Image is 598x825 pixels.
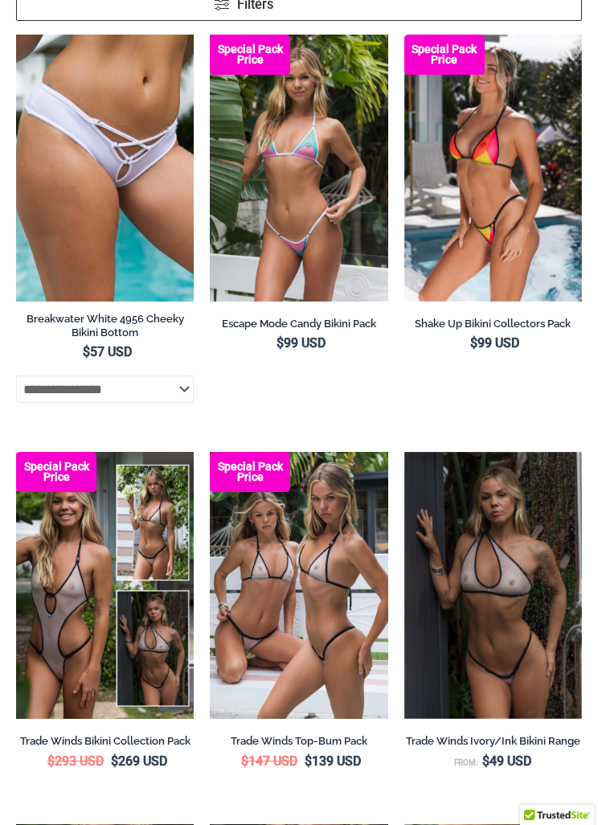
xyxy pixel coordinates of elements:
[47,753,55,769] span: $
[305,753,312,769] span: $
[404,452,582,719] img: Trade Winds IvoryInk 384 Top 453 Micro 04
[305,753,361,769] bdi: 139 USD
[16,312,194,339] h2: Breakwater White 4956 Cheeky Bikini Bottom
[404,734,582,748] h2: Trade Winds Ivory/Ink Bikini Range
[482,753,489,769] span: $
[16,452,194,719] a: Collection Pack (1) Trade Winds IvoryInk 317 Top 469 Thong 11Trade Winds IvoryInk 317 Top 469 Tho...
[83,344,90,359] span: $
[16,462,96,482] b: Special Pack Price
[16,312,194,345] a: Breakwater White 4956 Cheeky Bikini Bottom
[404,317,582,336] a: Shake Up Bikini Collectors Pack
[16,734,194,748] h2: Trade Winds Bikini Collection Pack
[404,35,582,302] a: Shake Up Sunset 3145 Top 4145 Bottom 04 Shake Up Sunset 3145 Top 4145 Bottom 05Shake Up Sunset 31...
[47,753,104,769] bdi: 293 USD
[276,335,326,351] bdi: 99 USD
[210,44,290,65] b: Special Pack Price
[16,35,194,302] a: Breakwater White 4956 Shorts 01Breakwater White 341 Top 4956 Shorts 04Breakwater White 341 Top 49...
[276,335,284,351] span: $
[404,734,582,753] a: Trade Winds Ivory/Ink Bikini Range
[241,753,248,769] span: $
[210,317,387,336] a: Escape Mode Candy Bikini Pack
[210,452,387,719] img: Top Bum Pack (1)
[210,462,290,482] b: Special Pack Price
[404,44,485,65] b: Special Pack Price
[470,335,477,351] span: $
[210,734,387,748] h2: Trade Winds Top-Bum Pack
[454,758,478,767] span: From:
[210,734,387,753] a: Trade Winds Top-Bum Pack
[111,753,118,769] span: $
[16,734,194,753] a: Trade Winds Bikini Collection Pack
[16,35,194,302] img: Breakwater White 4956 Shorts 01
[482,753,531,769] bdi: 49 USD
[111,753,167,769] bdi: 269 USD
[83,344,132,359] bdi: 57 USD
[470,335,519,351] bdi: 99 USD
[404,317,582,330] h2: Shake Up Bikini Collectors Pack
[404,452,582,719] a: Trade Winds IvoryInk 384 Top 453 Micro 04Trade Winds IvoryInk 384 Top 469 Thong 03Trade Winds Ivo...
[210,35,387,302] a: Escape Mode Candy 3151 Top 4151 Bottom 02 Escape Mode Candy 3151 Top 4151 Bottom 04Escape Mode Ca...
[210,35,387,302] img: Escape Mode Candy 3151 Top 4151 Bottom 02
[404,35,582,302] img: Shake Up Sunset 3145 Top 4145 Bottom 04
[210,452,387,719] a: Top Bum Pack (1) Trade Winds IvoryInk 317 Top 453 Micro 03Trade Winds IvoryInk 317 Top 453 Micro 03
[210,317,387,330] h2: Escape Mode Candy Bikini Pack
[241,753,297,769] bdi: 147 USD
[16,452,194,719] img: Collection Pack (1)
